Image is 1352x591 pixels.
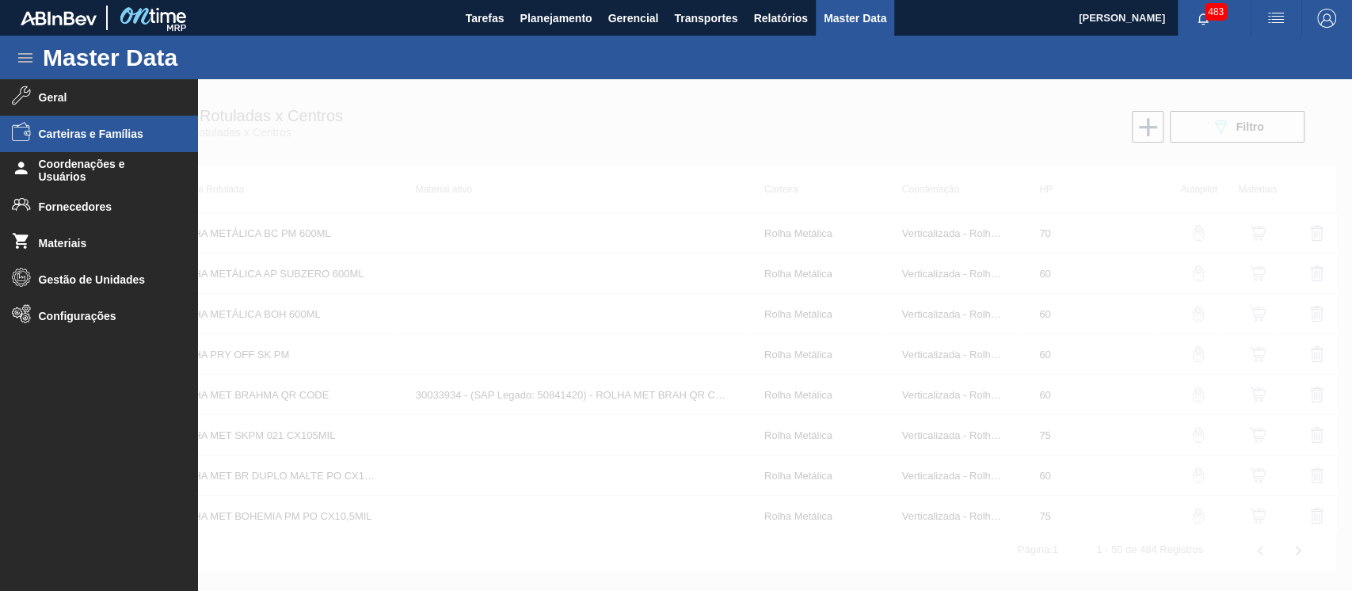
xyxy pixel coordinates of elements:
[1178,7,1228,29] button: Notificações
[43,48,324,67] h1: Master Data
[39,310,169,322] span: Configurações
[39,158,169,183] span: Coordenações e Usuários
[466,9,505,28] span: Tarefas
[21,11,97,25] img: TNhmsLtSVTkK8tSr43FrP2fwEKptu5GPRR3wAAAABJRU5ErkJggg==
[674,9,737,28] span: Transportes
[608,9,659,28] span: Gerencial
[39,273,169,286] span: Gestão de Unidades
[1266,9,1285,28] img: userActions
[39,237,169,250] span: Materiais
[39,128,169,140] span: Carteiras e Famílias
[39,91,169,104] span: Geral
[1205,3,1227,21] span: 483
[1317,9,1336,28] img: Logout
[520,9,592,28] span: Planejamento
[39,200,169,213] span: Fornecedores
[824,9,886,28] span: Master Data
[753,9,807,28] span: Relatórios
